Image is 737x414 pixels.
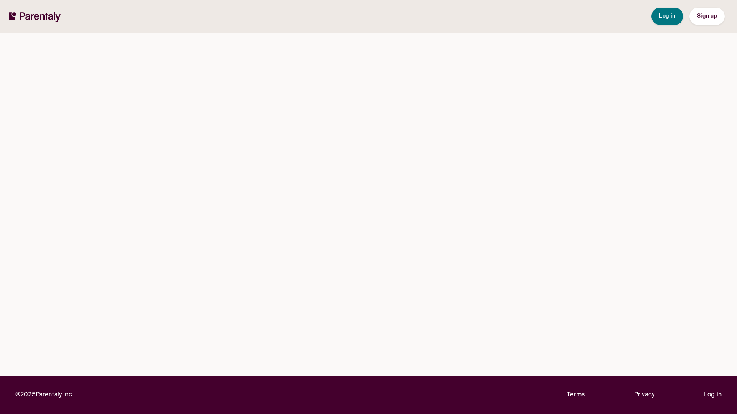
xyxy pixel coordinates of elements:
button: Log in [651,8,683,25]
a: Terms [567,390,585,400]
span: Sign up [697,13,717,19]
span: Log in [659,13,676,19]
a: Log in [704,390,722,400]
button: Sign up [689,8,725,25]
p: © 2025 Parentaly Inc. [15,390,74,400]
a: Privacy [634,390,655,400]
